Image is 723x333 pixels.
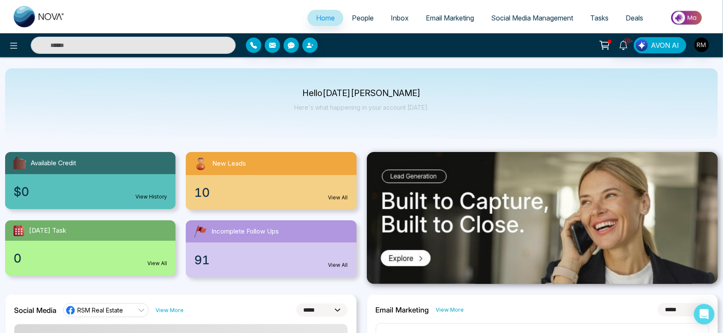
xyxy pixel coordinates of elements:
[343,10,382,26] a: People
[636,39,648,51] img: Lead Flow
[491,14,573,22] span: Social Media Management
[14,249,21,267] span: 0
[294,104,429,111] p: Here's what happening in your account [DATE].
[417,10,483,26] a: Email Marketing
[634,37,686,53] button: AVON AI
[328,261,348,269] a: View All
[211,227,279,237] span: Incomplete Follow Ups
[391,14,409,22] span: Inbox
[582,10,617,26] a: Tasks
[212,159,246,169] span: New Leads
[29,226,66,236] span: [DATE] Task
[626,14,643,22] span: Deals
[14,6,65,27] img: Nova CRM Logo
[14,306,56,315] h2: Social Media
[617,10,652,26] a: Deals
[352,14,374,22] span: People
[436,306,464,314] a: View More
[135,193,167,201] a: View History
[77,306,123,314] span: RSM Real Estate
[376,306,429,314] h2: Email Marketing
[294,90,429,97] p: Hello [DATE][PERSON_NAME]
[181,220,361,277] a: Incomplete Follow Ups91View All
[155,306,184,314] a: View More
[651,40,679,50] span: AVON AI
[193,155,209,172] img: newLeads.svg
[307,10,343,26] a: Home
[426,14,474,22] span: Email Marketing
[193,224,208,239] img: followUps.svg
[316,14,335,22] span: Home
[483,10,582,26] a: Social Media Management
[147,260,167,267] a: View All
[367,152,718,284] img: .
[181,152,361,210] a: New Leads10View All
[194,184,210,202] span: 10
[12,155,27,171] img: availableCredit.svg
[194,251,210,269] span: 91
[328,194,348,202] a: View All
[656,8,718,27] img: Market-place.gif
[623,37,631,45] span: 10+
[14,183,29,201] span: $0
[31,158,76,168] span: Available Credit
[12,224,26,237] img: todayTask.svg
[694,38,709,52] img: User Avatar
[382,10,417,26] a: Inbox
[613,37,634,52] a: 10+
[590,14,609,22] span: Tasks
[694,304,714,324] div: Open Intercom Messenger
